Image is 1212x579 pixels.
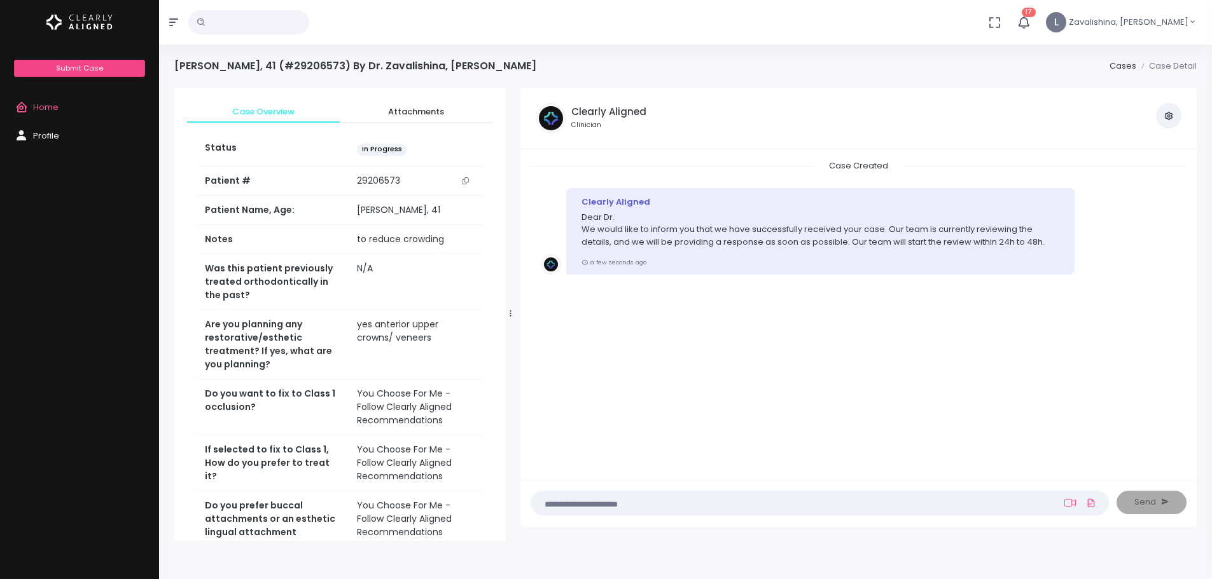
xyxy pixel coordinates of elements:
img: Logo Horizontal [46,9,113,36]
div: Clearly Aligned [582,196,1059,208]
th: Patient Name, Age: [197,196,349,225]
li: Case Detail [1136,60,1197,72]
td: You Choose For Me - Follow Clearly Aligned Recommendations [349,491,482,561]
a: Add Files [1083,491,1099,514]
p: Dear Dr. We would like to inform you that we have successfully received your case. Our team is cu... [582,211,1059,249]
span: Home [33,101,59,113]
th: Patient # [197,166,349,196]
th: Do you prefer buccal attachments or an esthetic lingual attachment protocol? [197,491,349,561]
th: Was this patient previously treated orthodontically in the past? [197,254,349,310]
td: to reduce crowding [349,225,482,254]
a: Add Loom Video [1062,498,1078,508]
th: Status [197,133,349,166]
span: Case Created [814,156,903,175]
span: Case Overview [197,106,330,118]
span: Zavalishina, [PERSON_NAME] [1069,16,1188,29]
th: Are you planning any restorative/esthetic treatment? If yes, what are you planning? [197,310,349,379]
small: a few seconds ago [582,258,646,266]
small: Clinician [571,120,646,130]
span: L [1046,12,1066,32]
span: In Progress [357,144,407,156]
span: Attachments [350,106,482,118]
th: Notes [197,225,349,254]
span: Profile [33,130,59,142]
div: scrollable content [174,88,505,541]
span: Submit Case [56,63,103,73]
th: Do you want to fix to Class 1 occlusion? [197,379,349,435]
a: Submit Case [14,60,144,77]
td: You Choose For Me - Follow Clearly Aligned Recommendations [349,379,482,435]
td: You Choose For Me - Follow Clearly Aligned Recommendations [349,435,482,491]
td: yes anterior upper crowns/ veneers [349,310,482,379]
td: N/A [349,254,482,310]
span: 17 [1022,8,1036,17]
td: 29206573 [349,167,482,196]
th: If selected to fix to Class 1, How do you prefer to treat it? [197,435,349,491]
h5: Clearly Aligned [571,106,646,118]
td: [PERSON_NAME], 41 [349,196,482,225]
h4: [PERSON_NAME], 41 (#29206573) By Dr. Zavalishina, [PERSON_NAME] [174,60,536,72]
div: scrollable content [531,160,1187,467]
a: Cases [1110,60,1136,72]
